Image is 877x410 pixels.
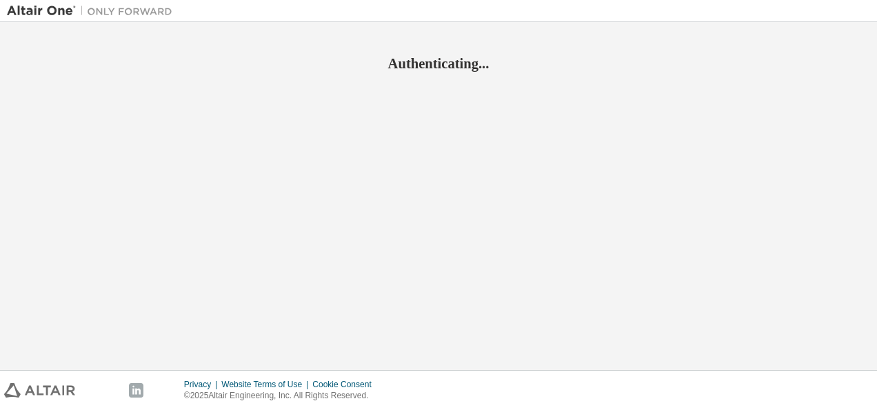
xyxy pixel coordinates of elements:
[7,4,179,18] img: Altair One
[129,383,143,398] img: linkedin.svg
[184,390,380,402] p: © 2025 Altair Engineering, Inc. All Rights Reserved.
[312,379,379,390] div: Cookie Consent
[4,383,75,398] img: altair_logo.svg
[7,55,870,72] h2: Authenticating...
[184,379,221,390] div: Privacy
[221,379,312,390] div: Website Terms of Use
